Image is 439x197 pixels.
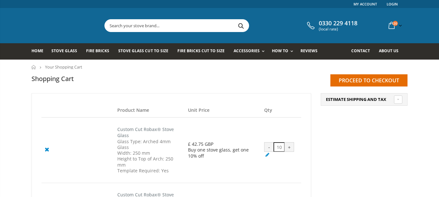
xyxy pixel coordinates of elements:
span: Reviews [300,48,318,53]
a: Fire Bricks Cut To Size [177,43,229,60]
span: Accessories [234,48,260,53]
a: Reviews [300,43,322,60]
span: 0330 229 4118 [319,20,357,27]
div: Glass Type: Arched 4mm Glass Width: 250 mm Height to Top of Arch: 250 mm Template Required: Yes [117,139,182,174]
div: - [264,142,274,152]
input: Search your stove brand... [105,20,321,32]
th: Product Name [114,103,185,118]
span: (local rate) [319,27,357,31]
a: Custom Cut Robax® Stove Glass [117,126,174,138]
div: Buy one stove glass, get one 10% off [188,147,258,159]
span: Stove Glass Cut To Size [118,48,168,53]
span: Contact [351,48,370,53]
a: About us [379,43,403,60]
span: About us [379,48,399,53]
th: Unit Price [185,103,261,118]
a: 20 [386,19,403,32]
h1: Shopping Cart [31,74,74,83]
span: £ 42.75 GBP [188,141,213,147]
a: Home [31,65,36,69]
span: Fire Bricks Cut To Size [177,48,225,53]
a: Contact [351,43,375,60]
span: How To [272,48,288,53]
span: Stove Glass [51,48,77,53]
a: Stove Glass Cut To Size [118,43,173,60]
th: Qty [261,103,301,118]
a: Home [31,43,48,60]
span: Fire Bricks [86,48,109,53]
input: Proceed to checkout [330,74,408,86]
a: Accessories [234,43,268,60]
span: 20 [393,21,398,26]
span: Home [31,48,43,53]
a: 0330 229 4118 (local rate) [305,20,357,31]
button: Search [234,20,248,32]
a: Fire Bricks [86,43,114,60]
div: + [284,142,294,152]
a: Estimate Shipping and Tax [326,97,402,103]
a: How To [272,43,296,60]
span: Your Shopping Cart [45,64,82,70]
a: Stove Glass [51,43,82,60]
